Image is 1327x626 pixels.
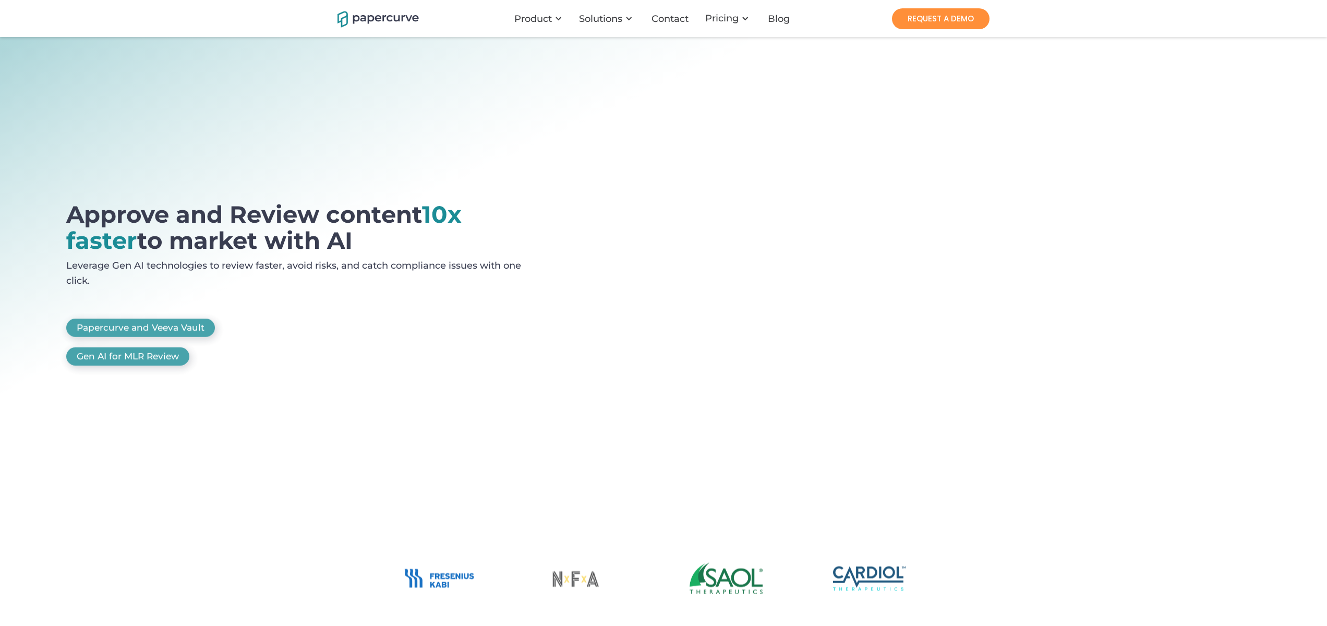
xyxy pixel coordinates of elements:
a: home [337,9,405,28]
a: Blog [759,14,800,24]
a: Contact [643,14,699,24]
h1: Approve and Review content to market with AI [66,201,535,253]
div: Contact [652,14,689,24]
div: Solutions [579,14,622,24]
div: Product [508,3,573,34]
a: Papercurve and Veeva Vault [66,319,215,337]
p: Leverage Gen AI technologies to review faster, avoid risks, and catch compliance issues with one ... [66,258,535,288]
img: No Fixed Address Logo [546,562,605,596]
div: Solutions [573,3,643,34]
a: open lightbox [66,196,535,308]
div: Blog [768,14,790,24]
a: Gen AI for MLR Review [66,347,189,366]
div: Pricing [699,3,759,34]
div: Product [514,14,552,24]
img: Cardiol Therapeutics Logo [833,567,906,591]
a: Pricing [705,13,739,23]
span: 10x faster [66,200,462,255]
img: Fresenius Kabi Logo [403,568,476,589]
a: REQUEST A DEMO [892,8,990,29]
img: Saol Therapeutics Logo [690,563,763,594]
